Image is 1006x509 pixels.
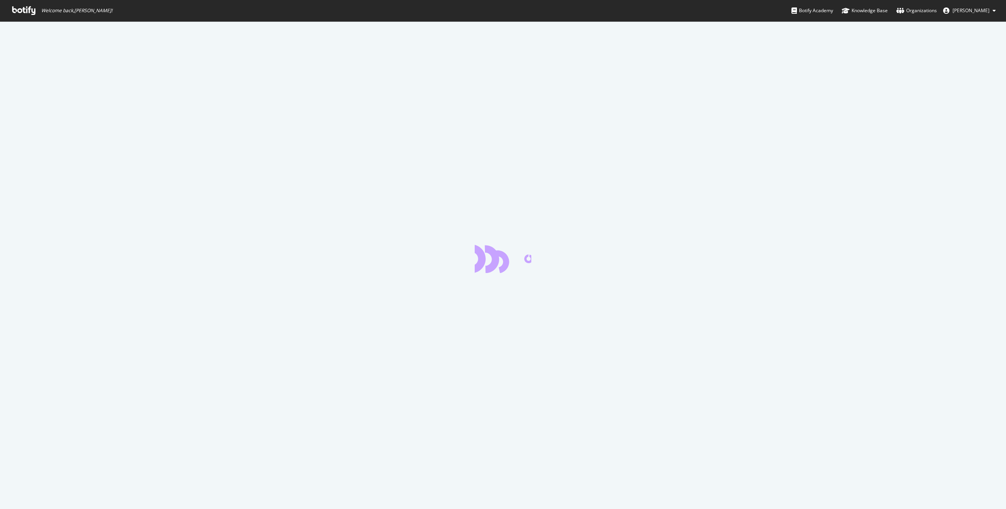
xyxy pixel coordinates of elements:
div: Knowledge Base [842,7,888,15]
span: Murat Akbulut [953,7,989,14]
div: Botify Academy [791,7,833,15]
button: [PERSON_NAME] [937,4,1002,17]
div: animation [475,245,531,273]
div: Organizations [896,7,937,15]
span: Welcome back, [PERSON_NAME] ! [41,7,112,14]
